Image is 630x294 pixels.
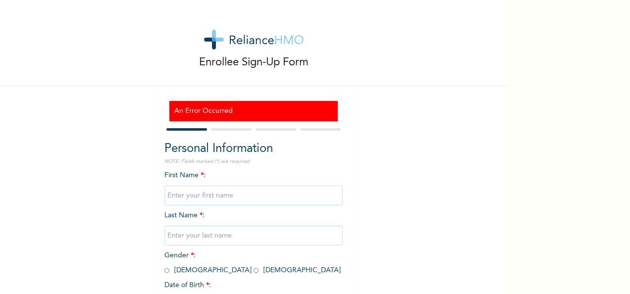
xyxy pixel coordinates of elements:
[199,54,309,71] p: Enrollee Sign-Up Form
[164,212,343,239] span: Last Name :
[164,140,343,158] h2: Personal Information
[204,30,304,49] img: logo
[164,280,211,291] span: Date of Birth :
[164,252,341,274] span: Gender : [DEMOGRAPHIC_DATA] [DEMOGRAPHIC_DATA]
[164,172,343,199] span: First Name :
[174,106,333,116] h3: An Error Occurred
[164,186,343,205] input: Enter your first name
[164,226,343,245] input: Enter your last name
[164,158,343,165] p: NOTE: Fields marked (*) are required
